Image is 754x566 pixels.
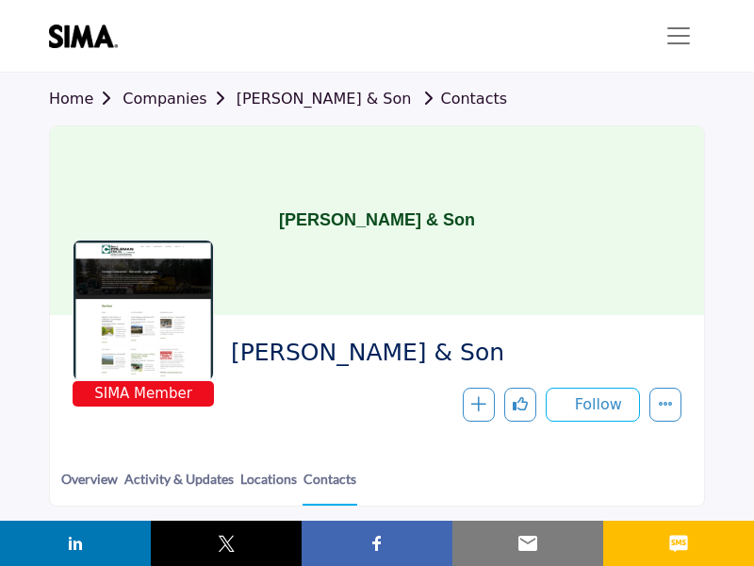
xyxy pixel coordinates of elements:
[279,126,475,315] h1: [PERSON_NAME] & Son
[366,532,388,555] img: facebook sharing button
[237,90,412,108] a: [PERSON_NAME] & Son
[416,90,507,108] a: Contacts
[546,388,640,422] button: Follow
[649,388,681,422] button: More details
[49,25,127,48] img: site Logo
[504,388,536,422] button: Like
[123,469,235,504] a: Activity & Updates
[667,532,690,555] img: sms sharing button
[215,532,238,555] img: twitter sharing button
[76,383,210,405] span: SIMA Member
[60,469,119,504] a: Overview
[303,469,357,506] a: Contacts
[49,90,123,108] a: Home
[652,17,705,55] button: Toggle navigation
[231,338,667,369] span: Alvin J. Coleman & Son
[516,532,539,555] img: email sharing button
[64,532,87,555] img: linkedin sharing button
[239,469,298,504] a: Locations
[123,90,236,108] a: Companies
